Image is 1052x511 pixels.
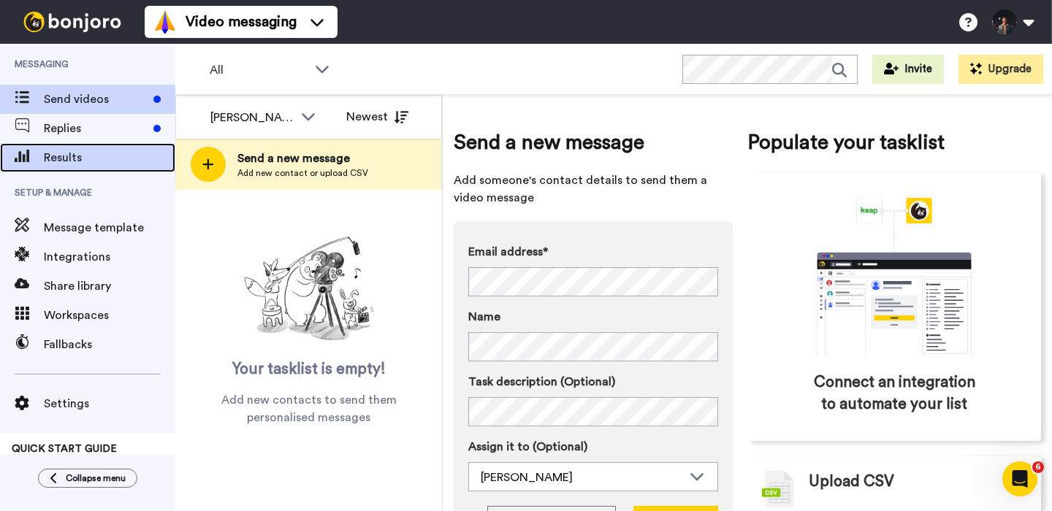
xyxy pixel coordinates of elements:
span: Fallbacks [44,336,175,353]
button: Newest [335,102,419,131]
button: Upgrade [958,55,1043,84]
div: [PERSON_NAME] [481,469,682,486]
img: ready-set-action.png [236,231,382,347]
span: Send videos [44,91,148,108]
label: Task description (Optional) [468,373,718,391]
span: Name [468,308,500,326]
span: Send a new message [454,128,733,157]
img: csv-grey.png [762,471,794,507]
span: Settings [44,395,175,412]
iframe: Intercom live chat [1002,461,1037,496]
button: Invite [872,55,944,84]
span: Populate your tasklist [747,128,1041,157]
label: Assign it to (Optional) [468,438,718,456]
span: All [210,61,308,79]
div: [PERSON_NAME] [210,109,294,126]
span: 6 [1032,461,1044,473]
span: QUICK START GUIDE [12,444,117,454]
span: Connect an integration to automate your list [809,372,979,415]
span: Add new contacts to send them personalised messages [197,391,420,426]
button: Collapse menu [38,469,137,488]
span: Replies [44,120,148,137]
span: Send a new message [237,150,368,167]
span: Your tasklist is empty! [232,358,386,380]
span: Video messaging [186,12,297,32]
span: Workspaces [44,307,175,324]
img: bj-logo-header-white.svg [18,12,127,32]
span: Upload CSV [809,471,894,493]
span: Add new contact or upload CSV [237,167,368,179]
div: animation [785,198,1004,357]
label: Email address* [468,243,718,261]
span: Add someone's contact details to send them a video message [454,172,733,207]
span: Integrations [44,248,175,266]
span: Share library [44,277,175,295]
span: Message template [44,219,175,237]
span: Results [44,149,175,166]
span: Collapse menu [66,472,126,484]
img: vm-color.svg [153,10,177,34]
